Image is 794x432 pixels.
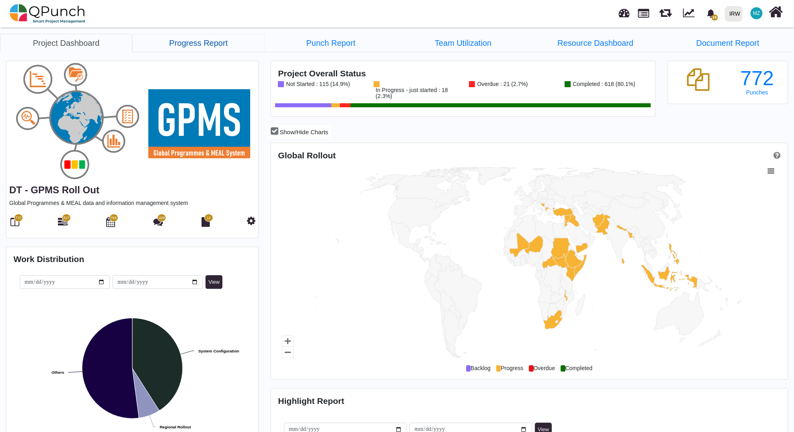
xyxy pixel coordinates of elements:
span: Releases [659,4,672,17]
span: MZ [753,11,760,16]
a: 772 Punches [734,68,780,96]
path: System Configuration, 3,128%. Workload. [132,318,182,410]
a: Help [771,151,780,160]
i: Calendar [106,217,115,227]
h4: Project Overall Status [278,68,648,78]
a: DT - GPMS Roll out [9,184,99,195]
a: Resource Dashboard [529,34,662,52]
h4: Work Distribution [14,254,251,264]
span: 428 [159,215,165,221]
a: Progress Report [132,34,265,52]
span: . [529,365,533,372]
a: Document Report [662,34,794,52]
g: Zoom chart [282,336,294,347]
h4: Highlight Report [278,396,780,406]
span: . [496,365,501,372]
a: 827 [58,220,68,227]
span: . [561,365,565,372]
button: Show/Hide Charts [267,125,331,139]
a: MZ [746,0,767,26]
i: Project Settings [247,216,255,225]
div: Notification [704,6,718,20]
a: Team Utilization [397,34,529,52]
g: Country, map 1 of 1 with 216 areas. [315,167,744,358]
span: 772 [15,215,21,221]
div: Backlog Progress Overdue Completed [278,364,780,373]
span: 12 [207,215,211,221]
i: Home [769,4,783,20]
div: Not Started : 115 (14.9%) [284,81,350,87]
img: qpunch-sp.fa6292f.png [10,2,86,26]
div: Chart. Highcharts interactive chart. [278,163,780,364]
g: Zoom out chart [282,347,294,358]
a: Punch Report [265,34,397,52]
span: 827 [64,215,70,221]
span: Mohammed Zabhier [751,7,763,19]
span: Dashboard [619,5,630,17]
i: Gantt [58,217,68,227]
button: View chart menu, Chart [765,165,777,176]
span: 19 [712,14,718,20]
div: Completed : 618 (80.1%) [571,81,636,87]
div: In Progress - just started : 18 (2.3%) [374,87,457,99]
i: Board [11,217,20,227]
p: Global Programmes & MEAL data and information management system [9,199,255,207]
span: . [466,365,471,372]
button: View [206,275,222,289]
span: 766 [111,215,117,221]
text: Regional Rollout [160,425,191,429]
i: Document Library [202,217,210,227]
div: IRW [730,7,741,21]
i: Punch Discussion [153,217,163,227]
text: System Configuration [198,349,239,353]
a: bell fill19 [702,0,722,26]
svg: Interactive chart [278,163,780,364]
div: 772 [734,68,780,88]
span: Show/Hide Charts [280,129,328,135]
div: Overdue : 21 (2.7%) [475,81,528,87]
span: Projects [638,5,650,18]
div: Global Rollout [278,150,529,160]
svg: bell fill [707,9,715,18]
div: Dynamic Report [679,0,702,27]
path: Regional Rollout, 528%. Workload. [132,368,159,418]
li: DT - GPMS Roll out [397,34,529,52]
a: IRW [721,0,746,27]
path: Others, 3,976%. Workload. [82,318,139,419]
span: Punches [746,89,768,96]
text: Others [51,370,64,375]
